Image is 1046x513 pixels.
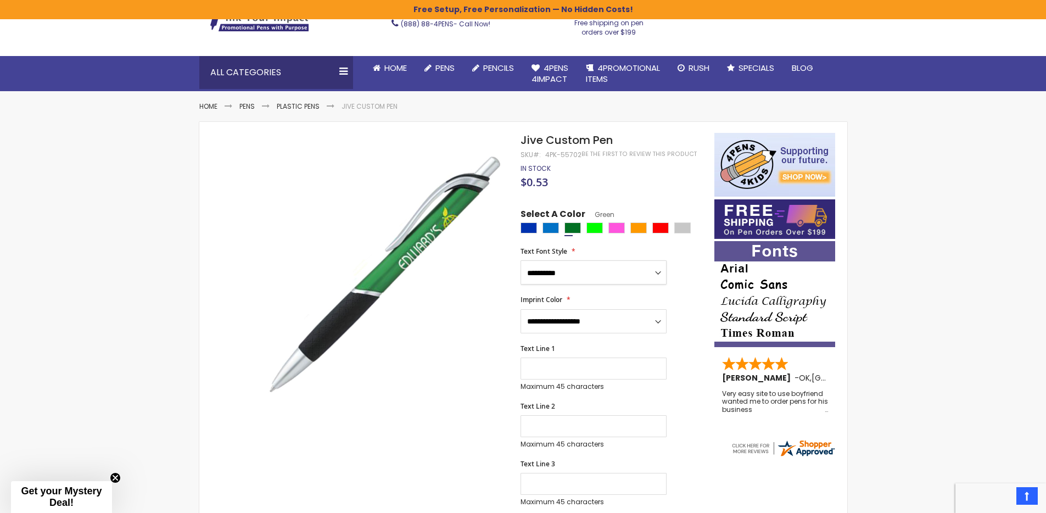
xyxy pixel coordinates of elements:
[523,56,577,92] a: 4Pens4impact
[521,440,667,449] p: Maximum 45 characters
[239,102,255,111] a: Pens
[652,222,669,233] div: Red
[521,247,567,256] span: Text Font Style
[739,62,774,74] span: Specials
[521,164,551,173] span: In stock
[521,382,667,391] p: Maximum 45 characters
[564,222,581,233] div: Green
[722,390,829,414] div: Very easy site to use boyfriend wanted me to order pens for his business
[577,56,669,92] a: 4PROMOTIONALITEMS
[435,62,455,74] span: Pens
[483,62,514,74] span: Pencils
[521,498,667,506] p: Maximum 45 characters
[277,102,320,111] a: Plastic Pens
[714,241,835,347] img: font-personalization-examples
[722,372,795,383] span: [PERSON_NAME]
[521,344,555,353] span: Text Line 1
[542,222,559,233] div: Blue Light
[792,62,813,74] span: Blog
[718,56,783,80] a: Specials
[521,164,551,173] div: Availability
[669,56,718,80] a: Rush
[799,372,810,383] span: OK
[521,132,613,148] span: Jive Custom Pen
[401,19,490,29] span: - Call Now!
[586,222,603,233] div: Lime Green
[342,102,398,111] li: Jive Custom Pen
[401,19,454,29] a: (888) 88-4PENS
[521,295,562,304] span: Imprint Color
[11,481,112,513] div: Get your Mystery Deal!Close teaser
[21,486,102,508] span: Get your Mystery Deal!
[364,56,416,80] a: Home
[416,56,463,80] a: Pens
[783,56,822,80] a: Blog
[795,372,892,383] span: - ,
[532,62,568,85] span: 4Pens 4impact
[521,459,555,469] span: Text Line 3
[730,438,836,458] img: 4pens.com widget logo
[545,150,581,159] div: 4PK-55702
[581,150,697,158] a: Be the first to review this product
[730,451,836,460] a: 4pens.com certificate URL
[463,56,523,80] a: Pencils
[521,402,555,411] span: Text Line 2
[714,133,835,197] img: 4pens 4 kids
[955,483,1046,513] iframe: Google Customer Reviews
[630,222,647,233] div: Orange
[521,208,585,223] span: Select A Color
[714,199,835,239] img: Free shipping on orders over $199
[255,149,506,400] img: jive-custom-pen-full-color-green_1_1.jpg
[674,222,691,233] div: Silver
[384,62,407,74] span: Home
[812,372,892,383] span: [GEOGRAPHIC_DATA]
[110,472,121,483] button: Close teaser
[586,62,660,85] span: 4PROMOTIONAL ITEMS
[199,102,217,111] a: Home
[608,222,625,233] div: Pink
[521,175,548,189] span: $0.53
[585,210,614,219] span: Green
[689,62,709,74] span: Rush
[521,222,537,233] div: Blue
[563,14,655,36] div: Free shipping on pen orders over $199
[521,150,541,159] strong: SKU
[199,56,353,89] div: All Categories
